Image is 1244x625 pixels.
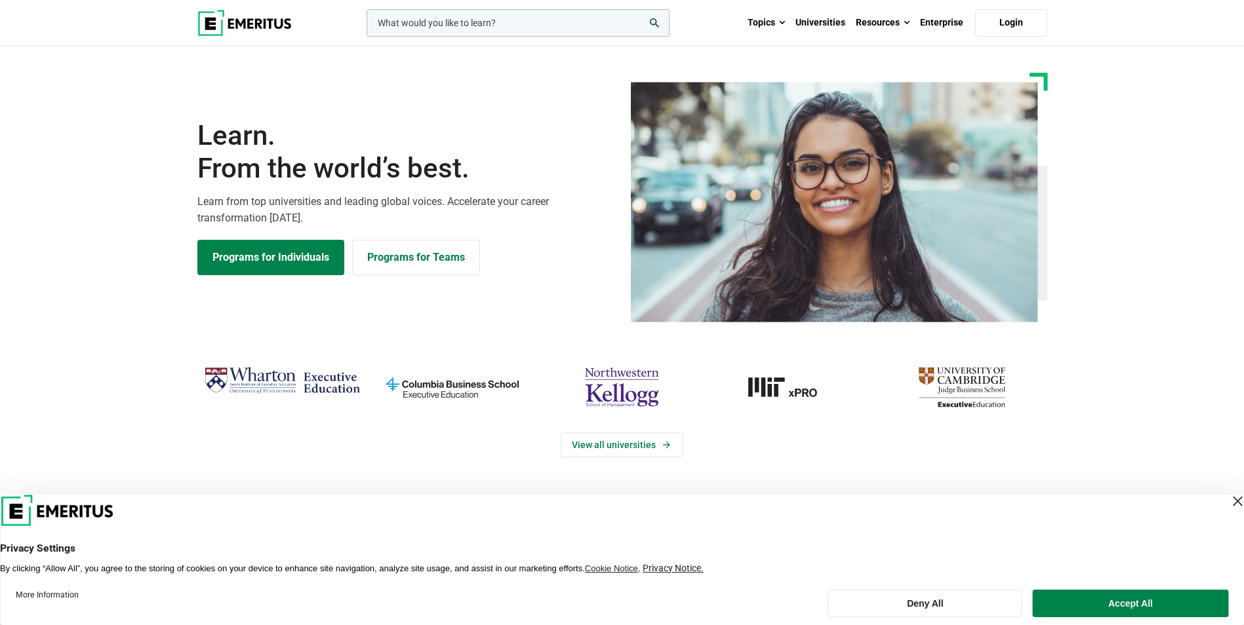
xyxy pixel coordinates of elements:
img: Wharton Executive Education [204,362,361,400]
a: Explore Programs [197,240,344,275]
img: northwestern-kellogg [544,362,700,413]
span: From the world’s best. [197,152,614,185]
h1: Learn. [197,119,614,185]
a: Explore for Business [352,240,480,275]
p: Learn from top universities and leading global voices. Accelerate your career transformation [DATE]. [197,193,614,227]
img: cambridge-judge-business-school [883,362,1040,413]
img: Learn from the world's best [631,82,1038,322]
a: View Universities [561,432,683,457]
img: columbia-business-school [374,362,531,413]
a: MIT-xPRO [713,362,870,413]
img: MIT xPRO [713,362,870,413]
a: Login [975,9,1047,37]
input: woocommerce-product-search-field-0 [367,9,670,37]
